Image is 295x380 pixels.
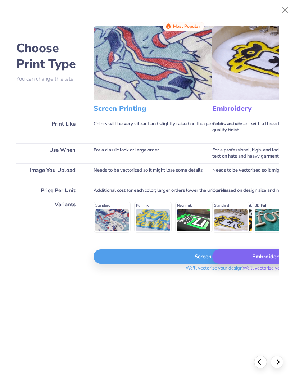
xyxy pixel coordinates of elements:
div: Print Like [16,117,83,143]
p: You can change this later. [16,76,83,82]
div: Image You Upload [16,163,83,184]
div: Price Per Unit [16,184,83,198]
h2: Choose Print Type [16,40,83,72]
div: Variants [16,198,83,237]
span: We'll vectorize your design. [183,265,246,276]
button: Close [278,3,292,17]
span: Most Popular [173,24,200,29]
div: Use When [16,143,83,163]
